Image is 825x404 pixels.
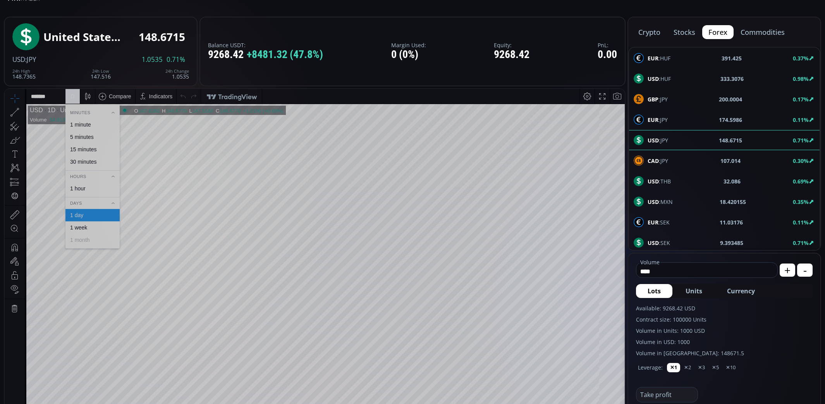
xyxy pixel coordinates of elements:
button: forex [702,25,734,39]
label: Contract size: 100000 Units [636,315,813,324]
div: Days [61,110,115,118]
b: 174.5986 [719,116,742,124]
b: EUR [648,116,658,123]
span: :JPY [648,157,668,165]
div: 148.7365 [12,69,36,79]
div: 148.6770 [215,19,236,25]
span: 0.71% [167,56,185,63]
button: ✕10 [723,363,739,372]
div: 5d [76,351,82,357]
div: Minutes [61,19,115,28]
div: Compare [104,4,127,10]
span: :JPY [25,55,36,64]
div: 24h Low [91,69,111,74]
div: 1 day [65,123,79,129]
div: United States Dollar [51,18,110,25]
span: :JPY [648,95,668,103]
div: 147.516 [91,69,111,79]
b: CAD [648,157,659,164]
button: ✕3 [695,363,708,372]
div: Indicators [144,4,168,10]
div: 9268.42 [208,49,323,61]
label: PnL: [598,42,617,48]
div: Go to [104,346,116,361]
b: 9.393485 [720,239,743,247]
span: +8481.32 (47.8%) [247,49,323,61]
button: Units [674,284,714,298]
b: 0.11% [793,219,809,226]
b: EUR [648,55,658,62]
b: 391.425 [722,54,742,62]
b: 0.69% [793,178,809,185]
span: USD [12,55,25,64]
span: 1.0535 [142,56,163,63]
div: Toggle Percentage [579,346,590,361]
div: 0 (0%) [391,49,426,61]
div: 1y [39,351,45,357]
div: United States Dollar [43,31,121,43]
label: Volume in [GEOGRAPHIC_DATA]: 148671.5 [636,349,813,357]
div: auto [605,351,616,357]
div: USD [25,18,38,25]
div:  [7,103,13,111]
b: 0.37% [793,55,809,62]
button: ✕5 [709,363,722,372]
div: 5 minutes [65,45,89,51]
div: Toggle Auto Scale [603,346,619,361]
b: 11.03176 [720,218,743,226]
button: ✕2 [681,363,694,372]
b: 0.11% [793,116,809,123]
div: 148.6770 [161,19,182,25]
div: Volume [25,28,42,34]
button: Lots [636,284,672,298]
div: 1m [63,351,70,357]
span: Units [686,286,702,296]
div: 1.0535 [165,69,189,79]
div: log [593,351,600,357]
div: 5y [28,351,34,357]
div: 1 week [65,135,82,142]
button: crypto [632,25,667,39]
div: 1D [38,18,51,25]
div: C [211,19,215,25]
label: Volume in USD: 1000 [636,338,813,346]
label: Volume in Units: 1000 USD [636,327,813,335]
div: Hours [61,83,115,92]
div: 24h High [12,69,36,74]
div: 1d [88,351,94,357]
div: +1.0190 (+0.69%) [239,19,279,25]
b: 0.98% [793,75,809,82]
div: 147.5160 [188,19,209,25]
b: 107.014 [720,157,741,165]
div: 1 hour [65,96,81,103]
b: 0.71% [793,239,809,247]
span: :HUF [648,75,671,83]
b: 0.35% [793,198,809,205]
div: L [185,19,188,25]
b: 0.30% [793,157,809,164]
label: Margin Used: [391,42,426,48]
label: Equity: [494,42,529,48]
span: :JPY [648,116,668,124]
div: Market open [117,18,124,25]
div: 9268.42 [494,49,529,61]
span: :SEK [648,218,670,226]
span: 00:37:02 (UTC) [532,351,569,357]
b: USD [648,75,659,82]
b: GBP [648,96,658,103]
span: :HUF [648,54,670,62]
b: 200.0004 [719,95,742,103]
div: H [157,19,161,25]
label: Balance USDT: [208,42,323,48]
div: 3m [50,351,58,357]
span: :THB [648,177,671,185]
button: 00:37:02 (UTC) [529,346,572,361]
button: ✕1 [667,363,680,372]
button: + [780,264,795,277]
button: commodities [734,25,791,39]
b: 333.3076 [720,75,744,83]
button: stocks [667,25,701,39]
div: Toggle Log Scale [590,346,603,361]
div: D [66,4,70,10]
b: USD [648,239,659,247]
